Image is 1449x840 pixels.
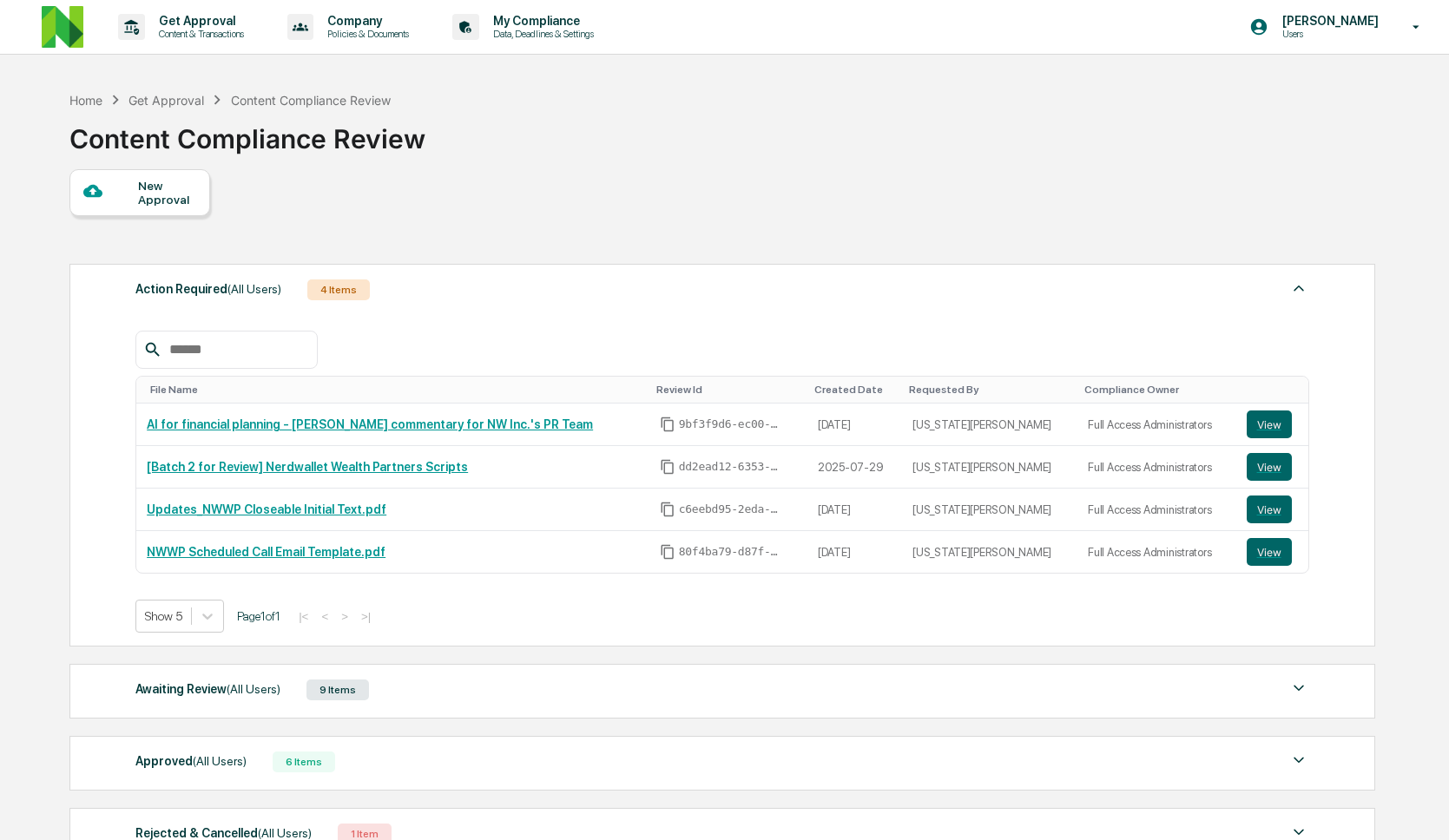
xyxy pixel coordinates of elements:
span: (All Users) [258,826,312,840]
td: [DATE] [807,404,902,446]
button: > [336,609,353,624]
div: New Approval [138,179,196,207]
img: caret [1288,750,1309,771]
span: 9bf3f9d6-ec00-4609-a326-e373718264ae [679,417,783,431]
div: Get Approval [128,93,204,108]
td: Full Access Administrators [1077,531,1235,573]
td: Full Access Administrators [1077,404,1235,446]
button: >| [356,609,376,624]
td: [US_STATE][PERSON_NAME] [902,531,1077,573]
p: Get Approval [145,14,253,28]
button: View [1247,495,1292,523]
span: Copy Id [660,459,675,475]
span: (All Users) [227,282,281,296]
span: Copy Id [660,502,675,517]
div: Toggle SortBy [656,384,800,396]
div: Home [69,93,102,108]
div: Toggle SortBy [814,384,895,396]
span: Copy Id [660,544,675,560]
div: Awaiting Review [135,678,280,700]
span: Copy Id [660,417,675,432]
div: Content Compliance Review [69,109,425,154]
img: caret [1288,278,1309,299]
p: [PERSON_NAME] [1268,14,1387,28]
span: c6eebd95-2eda-47bf-a497-3eb1b7318b58 [679,502,783,516]
a: View [1247,453,1298,481]
img: logo [42,6,83,48]
span: (All Users) [193,754,247,768]
p: Content & Transactions [145,28,253,40]
div: 4 Items [307,279,370,300]
div: Content Compliance Review [231,93,391,108]
p: My Compliance [479,14,603,28]
div: Action Required [135,278,281,300]
iframe: Open customer support [1393,783,1440,830]
p: Data, Deadlines & Settings [479,28,603,40]
a: View [1247,495,1298,523]
td: Full Access Administrators [1077,489,1235,531]
div: Toggle SortBy [150,384,642,396]
p: Policies & Documents [313,28,418,40]
button: View [1247,538,1292,566]
div: 6 Items [273,751,335,772]
span: (All Users) [227,682,280,696]
p: Company [313,14,418,28]
td: [US_STATE][PERSON_NAME] [902,489,1077,531]
div: Toggle SortBy [909,384,1070,396]
div: 9 Items [306,679,369,700]
img: caret [1288,678,1309,699]
div: Approved [135,750,247,772]
td: [DATE] [807,489,902,531]
a: [Batch 2 for Review] Nerdwallet Wealth Partners Scripts [147,460,468,474]
td: Full Access Administrators [1077,446,1235,489]
div: Toggle SortBy [1250,384,1301,396]
p: Users [1268,28,1387,40]
td: [US_STATE][PERSON_NAME] [902,446,1077,489]
a: Updates_NWWP Closeable Initial Text.pdf [147,502,386,516]
button: View [1247,453,1292,481]
td: [DATE] [807,531,902,573]
button: < [316,609,333,624]
a: AI for financial planning - [PERSON_NAME] commentary for NW Inc.'s PR Team [147,417,593,431]
button: View [1247,410,1292,438]
span: 80f4ba79-d87f-4cb6-8458-b68e2bdb47c7 [679,545,783,559]
button: |< [293,609,313,624]
a: View [1247,538,1298,566]
div: Toggle SortBy [1084,384,1228,396]
a: View [1247,410,1298,438]
span: dd2ead12-6353-41e4-9b21-1b0cf20a9be1 [679,460,783,474]
td: 2025-07-29 [807,446,902,489]
span: Page 1 of 1 [237,609,280,623]
a: NWWP Scheduled Call Email Template.pdf [147,545,385,559]
td: [US_STATE][PERSON_NAME] [902,404,1077,446]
